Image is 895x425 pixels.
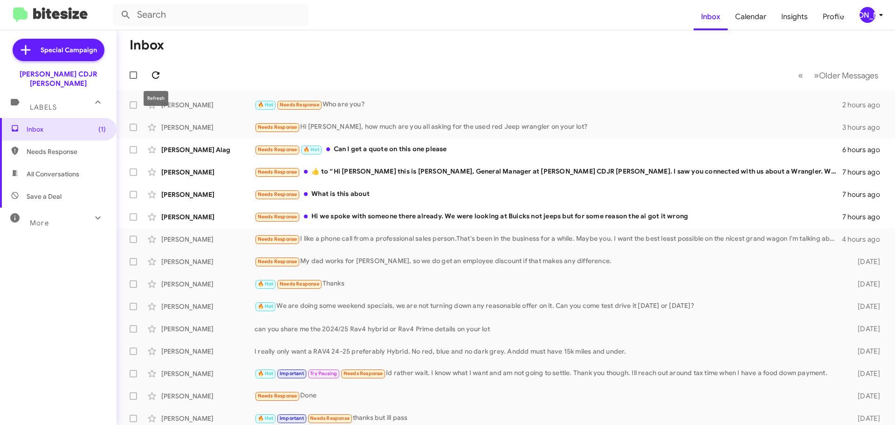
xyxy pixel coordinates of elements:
[303,146,319,153] span: 🔥 Hot
[258,146,297,153] span: Needs Response
[130,38,164,53] h1: Inbox
[255,144,842,155] div: Can I get a quote on this one please
[255,368,843,379] div: Id rather wait. I know what I want and am not going to settle. Thank you though. Ill reach out ar...
[814,70,819,81] span: »
[258,124,297,130] span: Needs Response
[161,123,255,132] div: [PERSON_NAME]
[27,147,106,156] span: Needs Response
[255,301,843,312] div: We are doing some weekend specials, we are not turning down any reasonable offer on it. Can you c...
[161,257,255,266] div: [PERSON_NAME]
[815,3,852,30] a: Profile
[255,167,842,177] div: ​👍​ to “ Hi [PERSON_NAME] this is [PERSON_NAME], General Manager at [PERSON_NAME] CDJR [PERSON_NA...
[728,3,774,30] a: Calendar
[843,302,888,311] div: [DATE]
[258,236,297,242] span: Needs Response
[144,91,168,106] div: Refresh
[843,391,888,401] div: [DATE]
[860,7,875,23] div: [PERSON_NAME]
[842,235,888,244] div: 4 hours ago
[843,414,888,423] div: [DATE]
[255,211,842,222] div: Hi we spoke with someone there already. We were looking at Buicks not jeeps but for some reason t...
[798,70,803,81] span: «
[842,167,888,177] div: 7 hours ago
[161,167,255,177] div: [PERSON_NAME]
[161,369,255,378] div: [PERSON_NAME]
[161,279,255,289] div: [PERSON_NAME]
[819,70,878,81] span: Older Messages
[255,279,843,289] div: Thanks
[255,99,842,110] div: Who are you?
[113,4,309,26] input: Search
[255,413,843,424] div: thanks but ill pass
[852,7,885,23] button: [PERSON_NAME]
[842,145,888,154] div: 6 hours ago
[258,102,274,108] span: 🔥 Hot
[161,324,255,334] div: [PERSON_NAME]
[280,370,304,376] span: Important
[27,125,106,134] span: Inbox
[161,212,255,222] div: [PERSON_NAME]
[255,390,843,401] div: Done
[255,324,843,334] div: can you share me the 2024/25 Rav4 hybrid or Rav4 Prime details on your lot
[843,369,888,378] div: [DATE]
[843,257,888,266] div: [DATE]
[161,100,255,110] div: [PERSON_NAME]
[843,347,888,356] div: [DATE]
[258,169,297,175] span: Needs Response
[13,39,104,61] a: Special Campaign
[694,3,728,30] a: Inbox
[792,66,809,85] button: Previous
[258,393,297,399] span: Needs Response
[161,347,255,356] div: [PERSON_NAME]
[255,256,843,267] div: My dad works for [PERSON_NAME], so we do get an employee discount if that makes any difference.
[161,190,255,199] div: [PERSON_NAME]
[161,145,255,154] div: [PERSON_NAME] Alag
[793,66,884,85] nav: Page navigation example
[258,258,297,265] span: Needs Response
[27,192,62,201] span: Save a Deal
[258,281,274,287] span: 🔥 Hot
[255,189,842,200] div: What is this about
[258,303,274,309] span: 🔥 Hot
[255,234,842,244] div: I like a phone call from a professional sales person.That's been in the business for a while. May...
[842,100,888,110] div: 2 hours ago
[310,370,337,376] span: Try Pausing
[255,122,842,132] div: Hi [PERSON_NAME], how much are you all asking for the used red Jeep wrangler on your lot?
[808,66,884,85] button: Next
[258,214,297,220] span: Needs Response
[161,302,255,311] div: [PERSON_NAME]
[161,391,255,401] div: [PERSON_NAME]
[161,414,255,423] div: [PERSON_NAME]
[30,103,57,111] span: Labels
[843,279,888,289] div: [DATE]
[255,347,843,356] div: I really only want a RAV4 24-25 preferably Hybrid. No red, blue and no dark grey. Anddd must have...
[258,370,274,376] span: 🔥 Hot
[280,102,319,108] span: Needs Response
[27,169,79,179] span: All Conversations
[41,45,97,55] span: Special Campaign
[310,415,350,421] span: Needs Response
[842,190,888,199] div: 7 hours ago
[258,415,274,421] span: 🔥 Hot
[161,235,255,244] div: [PERSON_NAME]
[30,219,49,227] span: More
[98,125,106,134] span: (1)
[843,324,888,334] div: [DATE]
[842,212,888,222] div: 7 hours ago
[842,123,888,132] div: 3 hours ago
[344,370,383,376] span: Needs Response
[774,3,815,30] a: Insights
[258,191,297,197] span: Needs Response
[280,415,304,421] span: Important
[280,281,319,287] span: Needs Response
